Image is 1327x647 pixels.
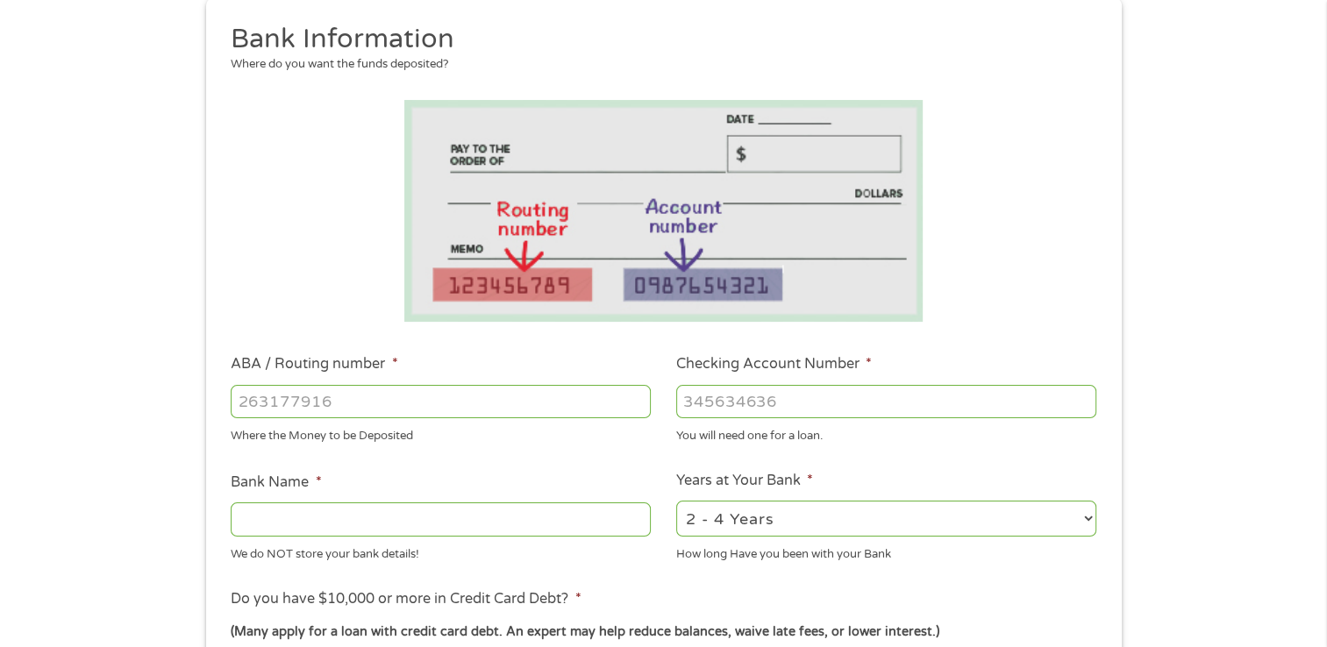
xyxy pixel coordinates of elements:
label: Checking Account Number [676,355,872,373]
div: (Many apply for a loan with credit card debt. An expert may help reduce balances, waive late fees... [231,622,1095,642]
input: 263177916 [231,385,651,418]
label: ABA / Routing number [231,355,397,373]
div: Where the Money to be Deposited [231,422,651,445]
div: Where do you want the funds deposited? [231,56,1083,74]
h2: Bank Information [231,22,1083,57]
div: You will need one for a loan. [676,422,1096,445]
input: 345634636 [676,385,1096,418]
div: How long Have you been with your Bank [676,539,1096,563]
label: Bank Name [231,473,321,492]
label: Years at Your Bank [676,472,813,490]
img: Routing number location [404,100,924,322]
label: Do you have $10,000 or more in Credit Card Debt? [231,590,581,608]
div: We do NOT store your bank details! [231,539,651,563]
